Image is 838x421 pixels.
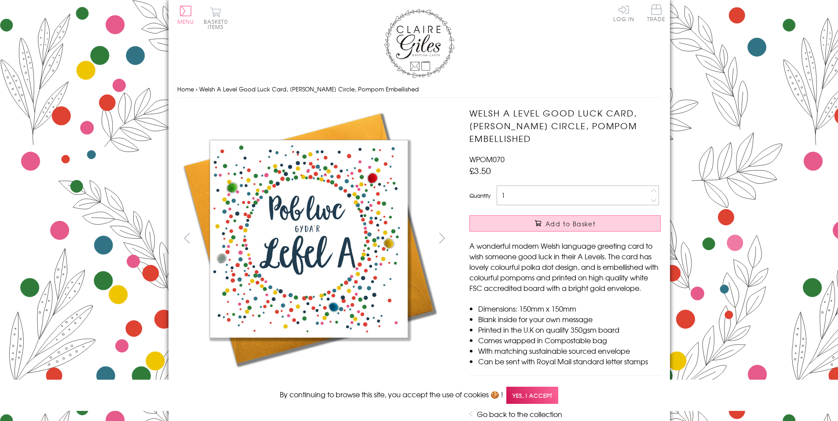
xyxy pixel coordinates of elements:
[177,228,197,248] button: prev
[478,335,661,345] li: Comes wrapped in Compostable bag
[613,4,634,22] a: Log In
[177,6,194,24] button: Menu
[477,409,562,419] a: Go back to the collection
[469,215,661,232] button: Add to Basket
[432,228,452,248] button: next
[478,324,661,335] li: Printed in the U.K on quality 350gsm board
[469,107,661,145] h1: Welsh A Level Good Luck Card, [PERSON_NAME] Circle, Pompom Embellished
[452,107,716,349] img: Welsh A Level Good Luck Card, Dotty Circle, Pompom Embellished
[545,219,596,228] span: Add to Basket
[469,240,661,293] p: A wonderful modern Welsh language greeting card to wish someone good luck in their A Levels. The ...
[478,314,661,324] li: Blank inside for your own message
[478,345,661,356] li: With matching sustainable sourced envelope
[469,192,490,200] label: Quantity
[647,4,666,22] span: Trade
[177,80,661,98] nav: breadcrumbs
[208,18,228,31] span: 0 items
[196,85,198,93] span: ›
[199,85,419,93] span: Welsh A Level Good Luck Card, [PERSON_NAME] Circle, Pompom Embellished
[177,85,194,93] a: Home
[478,303,661,314] li: Dimensions: 150mm x 150mm
[469,154,505,164] span: WPOM070
[177,18,194,25] span: Menu
[478,356,661,367] li: Can be sent with Royal Mail standard letter stamps
[204,7,228,29] button: Basket0 items
[177,107,441,370] img: Welsh A Level Good Luck Card, Dotty Circle, Pompom Embellished
[647,4,666,23] a: Trade
[506,387,558,404] span: Yes, I accept
[384,9,454,78] img: Claire Giles Greetings Cards
[469,164,491,177] span: £3.50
